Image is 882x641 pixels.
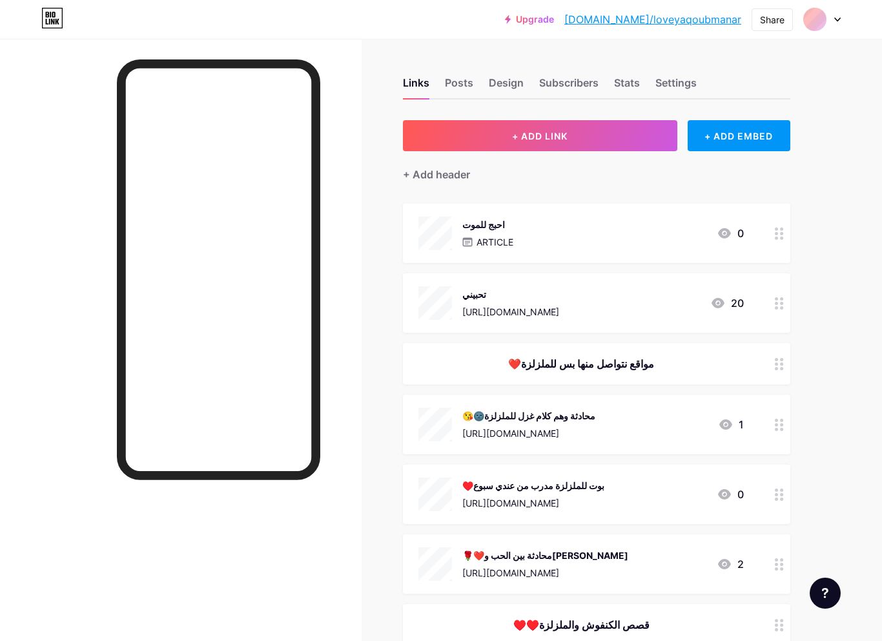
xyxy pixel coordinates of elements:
[462,288,559,301] div: تحبيني
[614,75,640,98] div: Stats
[505,14,554,25] a: Upgrade
[462,426,595,440] div: [URL][DOMAIN_NAME]
[564,12,741,27] a: [DOMAIN_NAME]/loveyaqoubmanar
[445,75,473,98] div: Posts
[462,218,513,231] div: احبج للموت
[718,417,744,432] div: 1
[512,131,568,142] span: + ADD LINK
[462,566,628,580] div: [URL][DOMAIN_NAME]
[462,549,628,562] div: 🌹❤️محادثة بين الحب و[PERSON_NAME]
[418,356,744,372] div: ❤️مواقع نتواصل منها بس للملزلزة
[717,226,744,241] div: 0
[403,120,677,151] button: + ADD LINK
[462,305,559,319] div: [URL][DOMAIN_NAME]
[710,295,744,311] div: 20
[462,409,595,423] div: 😘🌚محادثة وهم كلام غزل للملزلزة
[403,167,470,182] div: + Add header
[717,487,744,502] div: 0
[760,13,785,26] div: Share
[655,75,697,98] div: Settings
[717,556,744,572] div: 2
[539,75,599,98] div: Subscribers
[462,496,604,510] div: [URL][DOMAIN_NAME]
[477,235,513,249] p: ARTICLE
[418,617,744,633] div: ♥️♥️قصص الكنفوش والملزلزة
[403,75,429,98] div: Links
[462,479,604,492] div: ♥️بوت للملزلزة مدرب من عندي سبوع
[688,120,790,151] div: + ADD EMBED
[489,75,524,98] div: Design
